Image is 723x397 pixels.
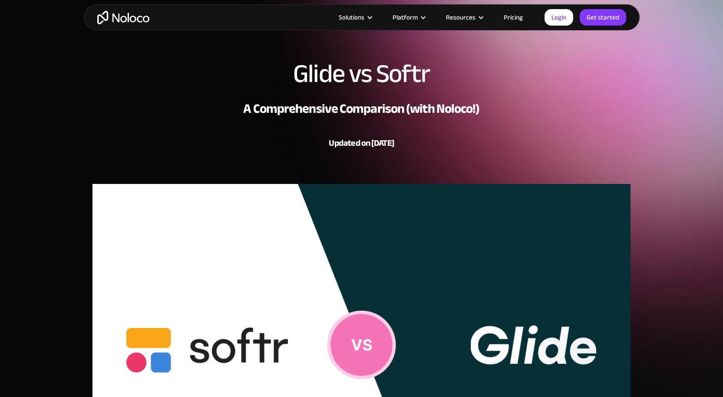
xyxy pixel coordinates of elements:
h1: Glide vs Softr [293,61,430,87]
div: Resources [446,12,475,23]
div: Platform [393,12,418,23]
a: Pricing [493,12,534,23]
div: Solutions [328,12,382,23]
a: home [97,11,149,24]
strong: Updated on [DATE] [329,135,394,151]
strong: A Comprehensive Comparison (with Noloco!) [243,96,479,121]
div: Resources [435,12,493,23]
div: Solutions [339,12,364,23]
div: Platform [382,12,435,23]
a: Get started [580,9,626,26]
a: Login [545,9,573,26]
